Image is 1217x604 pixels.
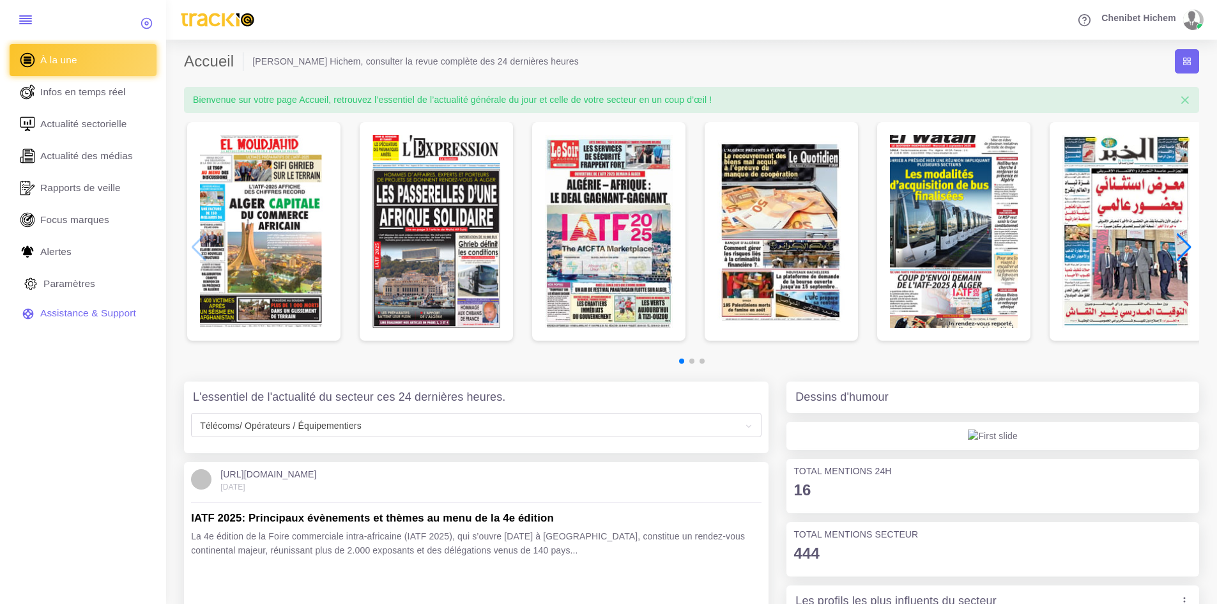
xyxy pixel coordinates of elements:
div: 6 / 7 [1050,122,1203,341]
a: Chenibet Hichem avatar [1096,10,1208,30]
h6: TOTAL MENTIONS SECTEUR [793,529,1191,540]
span: Go to slide 2 [689,359,694,364]
a: Infos en temps réel [10,76,157,108]
div: 1 / 7 [187,122,341,341]
h4: L'essentiel de l'actualité du secteur ces 24 dernières heures. [193,391,505,405]
span: Télécoms/ Opérateurs / Équipementiers [191,413,762,437]
img: parametre.svg [21,274,40,293]
div: Next slide [1175,233,1193,261]
img: revue-editorielle.svg [18,146,37,166]
div: 4 / 7 [705,122,858,341]
a: Alertes [10,236,157,268]
div: 2 / 7 [360,122,513,341]
a: Actualité sectorielle [10,108,157,140]
img: avatar [1183,10,1200,30]
a: Rapports de veille [10,172,157,204]
span: Chenibet Hichem [1101,13,1175,22]
small: [DATE] [220,483,245,492]
h2: Accueil [184,52,243,71]
span: Go to slide 1 [679,359,684,364]
div: Bienvenue sur votre page Accueil, retrouvez l’essentiel de l’actualité générale du jour et celle ... [184,87,1199,112]
span: Télécoms/ Opérateurs / Équipementiers [195,417,758,435]
span: Paramètres [43,277,95,291]
span: Focus marques [40,213,109,227]
span: Go to slide 3 [700,359,705,364]
span: Infos en temps réel [40,85,126,99]
h2: 16 [793,481,1191,500]
a: Paramètres [10,268,157,300]
a: Actualité des médias [10,140,157,172]
a: À la une [10,44,157,76]
a: Focus marques [10,204,157,236]
div: 3 / 7 [532,122,685,341]
span: Rapports de veille [40,181,121,195]
h6: TOTAL MENTIONS 24H [793,466,1191,477]
h2: 444 [793,545,1191,563]
button: Close [1171,87,1199,114]
h4: Dessins d'humour [795,391,889,405]
img: focus-marques.svg [18,210,37,229]
h5: IATF 2025: Principaux évènements et thèmes au menu de la 4e édition [191,512,762,525]
span: Assistance & Support [40,306,136,320]
span: Actualité sectorielle [40,117,127,131]
span: À la une [40,53,77,67]
span: × [1180,90,1190,110]
span: Actualité des médias [40,149,133,163]
div: 5 / 7 [877,122,1030,341]
img: revue-sectorielle.svg [18,114,37,134]
img: First slide [968,430,1017,442]
img: Alerte.svg [18,242,37,261]
img: rapport_1.svg [18,178,37,197]
p: La 4e édition de la Foire commerciale intra-africaine (IATF 2025), qui s’ouvre [DATE] à [GEOGRAPH... [191,529,762,558]
img: trackio.svg [175,7,260,33]
img: revue-live.svg [18,82,37,102]
img: home.svg [18,50,37,70]
li: [PERSON_NAME] Hichem, consulter la revue complète des 24 dernières heures [252,55,579,68]
span: Alertes [40,245,72,259]
h6: [URL][DOMAIN_NAME] [220,469,316,480]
